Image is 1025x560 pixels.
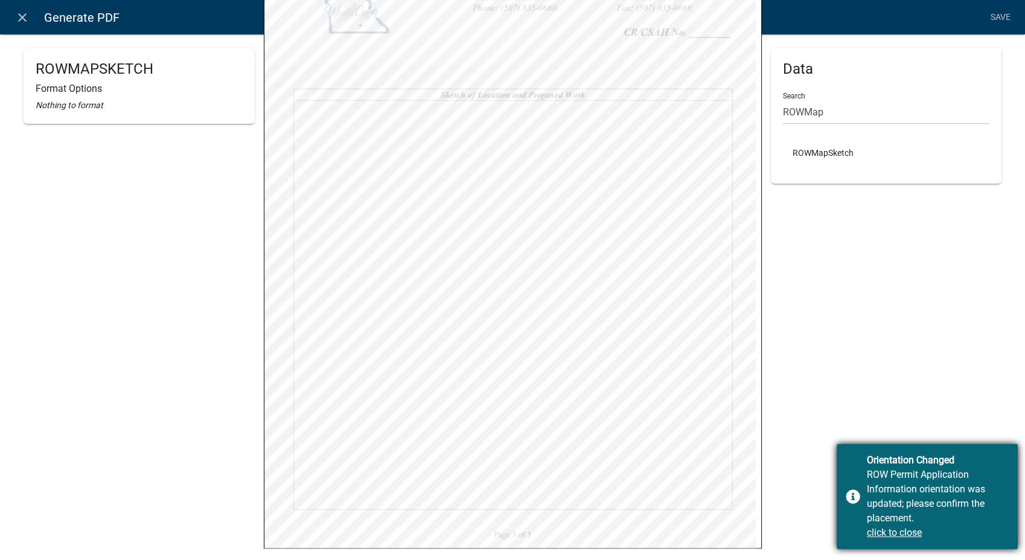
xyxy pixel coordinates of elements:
h4: ROWMAPSKETCH [36,60,243,78]
i: close [15,10,30,25]
h4: Data [783,60,990,78]
h6: Format Options [36,83,243,94]
div: Orientation Changed [867,453,1009,468]
u: click to close [867,527,922,538]
span: Generate PDF [44,5,120,30]
div: ROW Permit Application Information orientation was updated; please confirm the placement. [867,468,1009,540]
li: ROWMapSketch [783,139,990,167]
a: Save [985,6,1015,29]
i: Nothing to format [36,100,103,110]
